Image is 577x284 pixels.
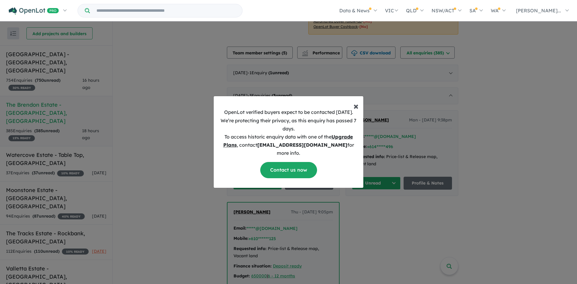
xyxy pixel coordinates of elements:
b: [EMAIL_ADDRESS][DOMAIN_NAME] [257,142,347,148]
a: Contact us now [260,162,317,178]
p: OpenLot verified buyers expect to be contacted [DATE]. We’re protecting their privacy, as this en... [218,108,359,157]
span: [PERSON_NAME]... [516,8,561,14]
span: × [353,100,359,112]
input: Try estate name, suburb, builder or developer [91,4,241,17]
img: Openlot PRO Logo White [9,7,59,15]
